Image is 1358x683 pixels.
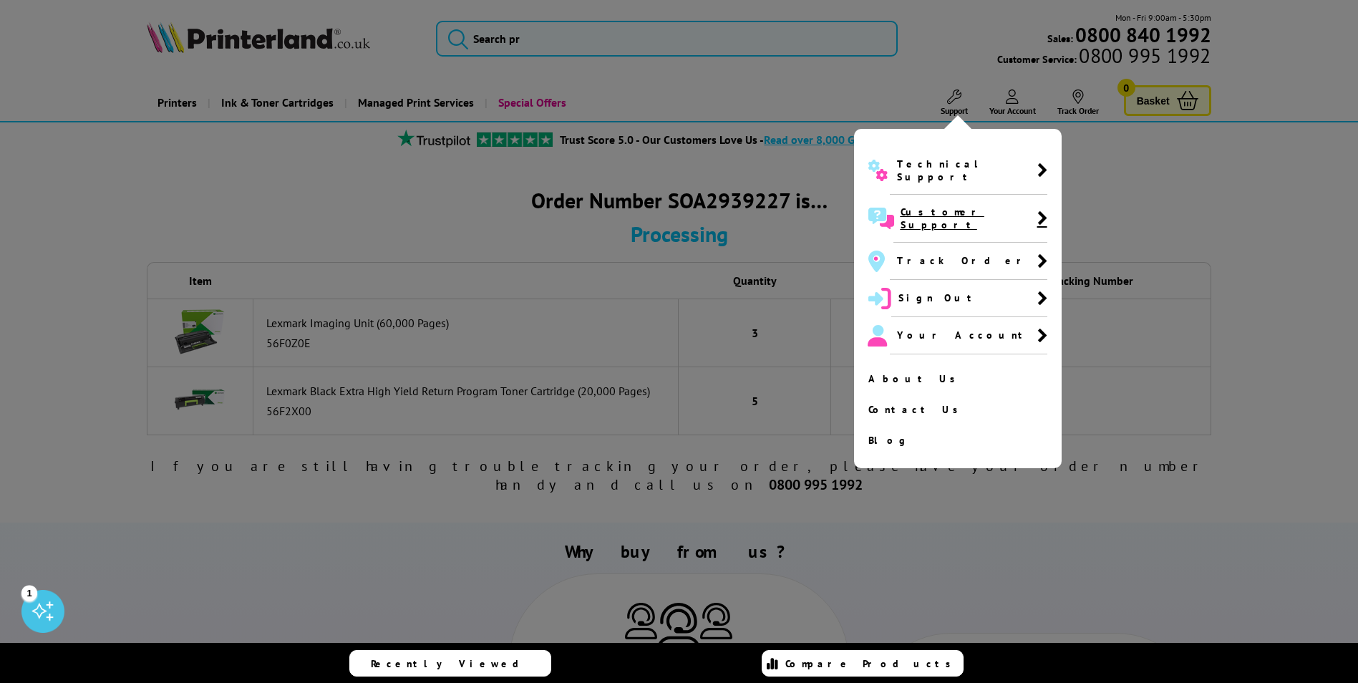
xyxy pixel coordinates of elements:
[868,403,1047,416] a: Contact Us
[901,205,1037,231] span: Customer Support
[868,243,1047,280] a: Track Order
[897,329,1029,341] span: Your Account
[897,254,1029,267] span: Track Order
[868,317,1047,354] a: Your Account
[868,280,1047,317] button: Sign Out
[349,650,551,677] a: Recently Viewed
[898,291,978,304] span: Sign Out
[868,372,1047,385] a: About Us
[785,657,959,670] span: Compare Products
[21,585,37,601] div: 1
[897,158,1037,183] span: Technical Support
[868,195,1047,243] a: Customer Support
[868,147,1047,195] a: Technical Support
[371,657,533,670] span: Recently Viewed
[762,650,964,677] a: Compare Products
[868,434,1047,447] a: Blog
